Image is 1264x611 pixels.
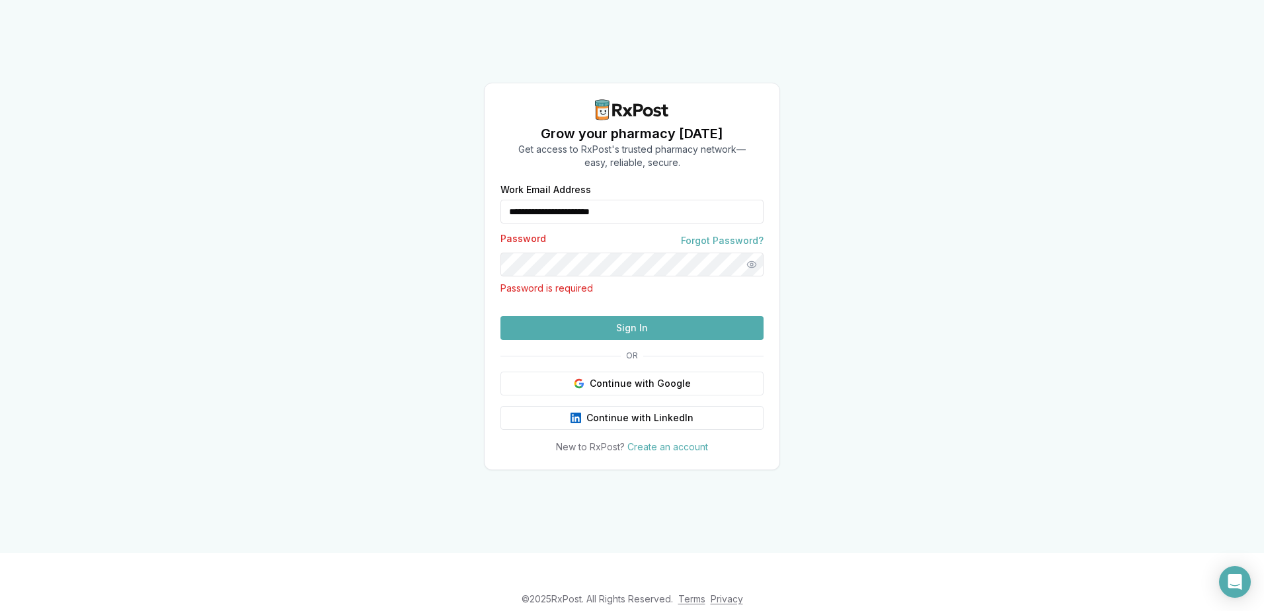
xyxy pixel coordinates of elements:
[711,593,743,604] a: Privacy
[500,372,764,395] button: Continue with Google
[621,350,643,361] span: OR
[678,593,705,604] a: Terms
[556,441,625,452] span: New to RxPost?
[681,234,764,247] a: Forgot Password?
[518,143,746,169] p: Get access to RxPost's trusted pharmacy network— easy, reliable, secure.
[500,185,764,194] label: Work Email Address
[500,316,764,340] button: Sign In
[627,441,708,452] a: Create an account
[574,378,584,389] img: Google
[740,253,764,276] button: Show password
[518,124,746,143] h1: Grow your pharmacy [DATE]
[590,99,674,120] img: RxPost Logo
[571,413,581,423] img: LinkedIn
[500,234,546,247] label: Password
[500,282,764,295] p: Password is required
[1219,566,1251,598] div: Open Intercom Messenger
[500,406,764,430] button: Continue with LinkedIn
